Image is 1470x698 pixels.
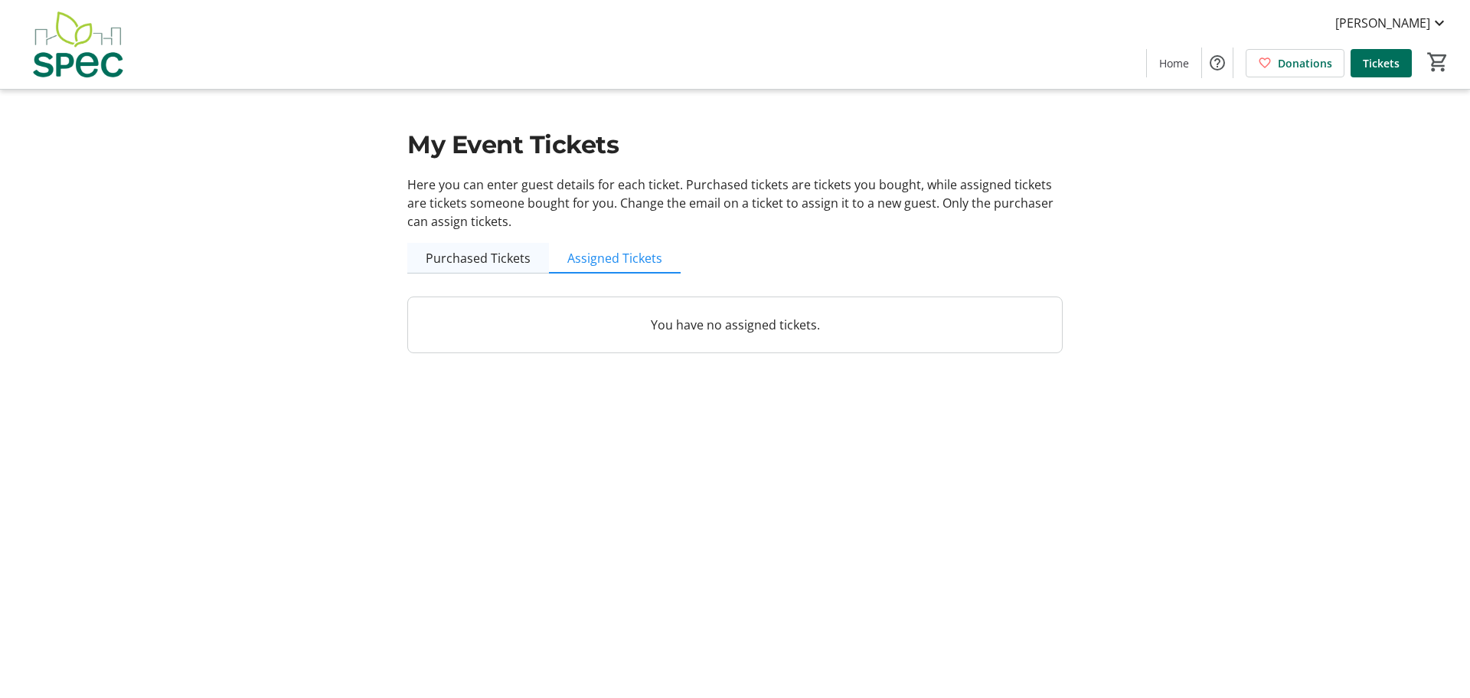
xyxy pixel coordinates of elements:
[1424,48,1452,76] button: Cart
[1335,14,1430,32] span: [PERSON_NAME]
[1159,55,1189,71] span: Home
[1147,49,1201,77] a: Home
[407,126,1063,163] h1: My Event Tickets
[1278,55,1332,71] span: Donations
[567,252,662,264] span: Assigned Tickets
[1351,49,1412,77] a: Tickets
[1363,55,1400,71] span: Tickets
[1202,48,1233,78] button: Help
[9,6,145,83] img: SPEC's Logo
[426,316,1044,334] p: You have no assigned tickets.
[1323,11,1461,35] button: [PERSON_NAME]
[1246,49,1344,77] a: Donations
[426,252,531,264] span: Purchased Tickets
[407,175,1063,231] p: Here you can enter guest details for each ticket. Purchased tickets are tickets you bought, while...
